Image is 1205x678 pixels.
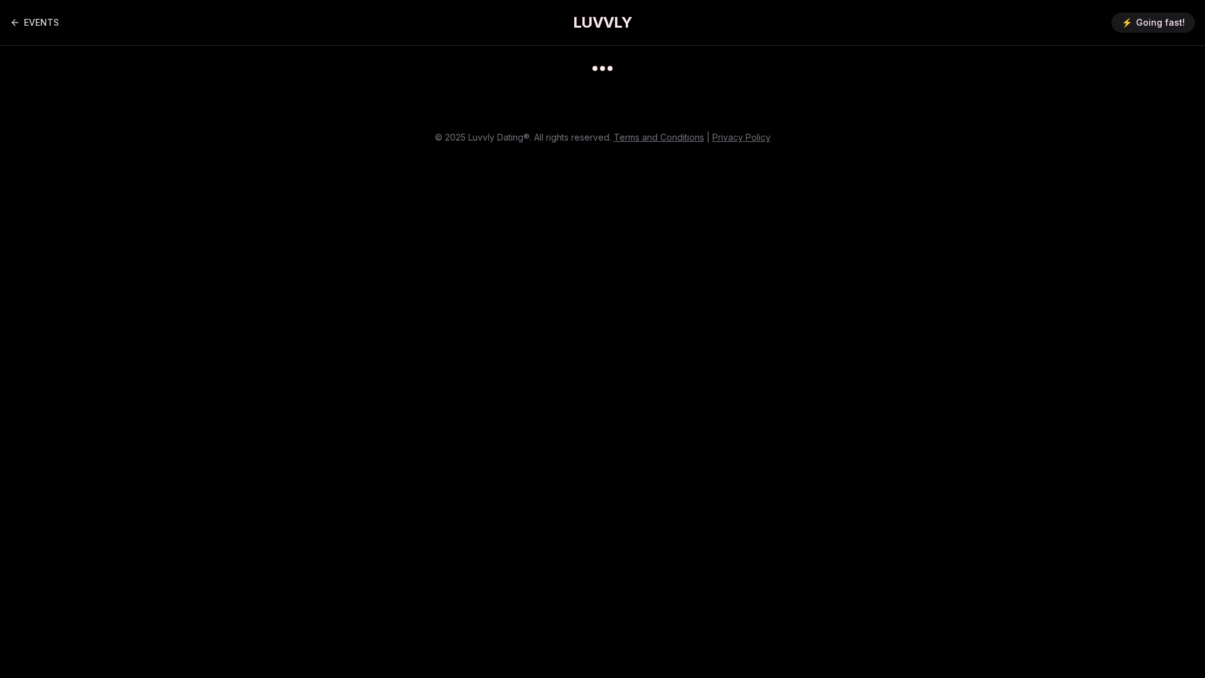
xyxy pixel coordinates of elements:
[573,13,632,33] a: LUVVLY
[707,132,710,143] span: |
[1122,16,1132,29] span: ⚡️
[614,132,704,143] a: Terms and Conditions
[712,132,771,143] a: Privacy Policy
[10,10,59,35] a: Back to events
[1136,16,1185,29] span: Going fast!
